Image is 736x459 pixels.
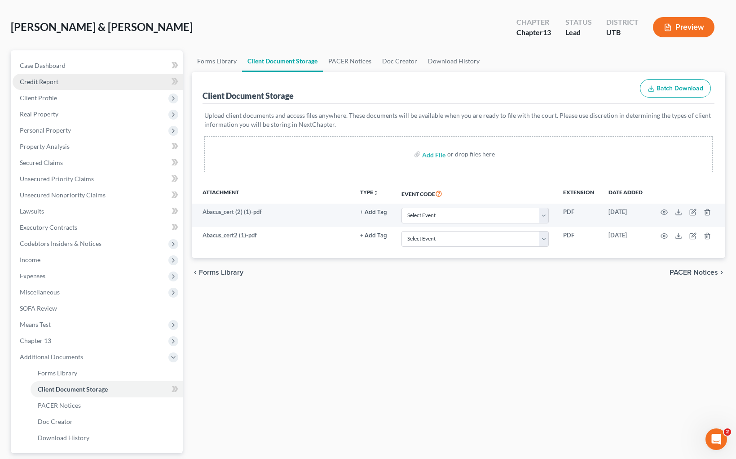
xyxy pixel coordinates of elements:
[192,269,243,276] button: chevron_left Forms Library
[20,223,77,231] span: Executory Contracts
[38,434,89,441] span: Download History
[11,20,193,33] span: [PERSON_NAME] & [PERSON_NAME]
[360,209,387,215] button: + Add Tag
[13,187,183,203] a: Unsecured Nonpriority Claims
[20,240,101,247] span: Codebtors Insiders & Notices
[20,94,57,102] span: Client Profile
[20,175,94,183] span: Unsecured Priority Claims
[360,233,387,239] button: + Add Tag
[13,138,183,155] a: Property Analysis
[360,190,379,196] button: TYPEunfold_more
[20,337,51,344] span: Chapter 13
[556,227,601,250] td: PDF
[20,78,58,85] span: Credit Report
[606,17,639,27] div: District
[31,414,183,430] a: Doc Creator
[20,256,40,263] span: Income
[38,401,81,409] span: PACER Notices
[203,90,294,101] div: Client Document Storage
[38,369,77,377] span: Forms Library
[13,219,183,236] a: Executory Contracts
[20,191,106,199] span: Unsecured Nonpriority Claims
[360,231,387,240] a: + Add Tag
[447,150,495,159] div: or drop files here
[192,269,199,276] i: chevron_left
[423,50,485,72] a: Download History
[199,269,243,276] span: Forms Library
[13,74,183,90] a: Credit Report
[718,269,725,276] i: chevron_right
[20,353,83,361] span: Additional Documents
[601,183,650,204] th: Date added
[242,50,323,72] a: Client Document Storage
[640,79,711,98] button: Batch Download
[204,111,713,129] p: Upload client documents and access files anywhere. These documents will be available when you are...
[192,183,353,204] th: Attachment
[20,126,71,134] span: Personal Property
[20,110,58,118] span: Real Property
[20,159,63,166] span: Secured Claims
[31,397,183,414] a: PACER Notices
[20,143,70,150] span: Property Analysis
[20,288,60,296] span: Miscellaneous
[724,428,731,436] span: 2
[670,269,725,276] button: PACER Notices chevron_right
[38,418,73,425] span: Doc Creator
[543,28,551,36] span: 13
[705,428,727,450] iframe: Intercom live chat
[373,190,379,196] i: unfold_more
[601,204,650,227] td: [DATE]
[670,269,718,276] span: PACER Notices
[565,27,592,38] div: Lead
[192,227,353,250] td: Abacus_cert2 (1)-pdf
[38,385,108,393] span: Client Document Storage
[13,300,183,316] a: SOFA Review
[394,183,556,204] th: Event Code
[556,204,601,227] td: PDF
[20,62,66,69] span: Case Dashboard
[20,321,51,328] span: Means Test
[31,430,183,446] a: Download History
[601,227,650,250] td: [DATE]
[516,27,551,38] div: Chapter
[360,208,387,216] a: + Add Tag
[556,183,601,204] th: Extension
[565,17,592,27] div: Status
[20,272,45,280] span: Expenses
[13,58,183,74] a: Case Dashboard
[192,204,353,227] td: Abacus_cert (2) (1)-pdf
[20,304,57,312] span: SOFA Review
[13,203,183,219] a: Lawsuits
[606,27,639,38] div: UTB
[13,171,183,187] a: Unsecured Priority Claims
[653,17,714,37] button: Preview
[377,50,423,72] a: Doc Creator
[13,155,183,171] a: Secured Claims
[323,50,377,72] a: PACER Notices
[31,381,183,397] a: Client Document Storage
[20,207,44,215] span: Lawsuits
[31,365,183,381] a: Forms Library
[657,85,703,92] span: Batch Download
[516,17,551,27] div: Chapter
[192,50,242,72] a: Forms Library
